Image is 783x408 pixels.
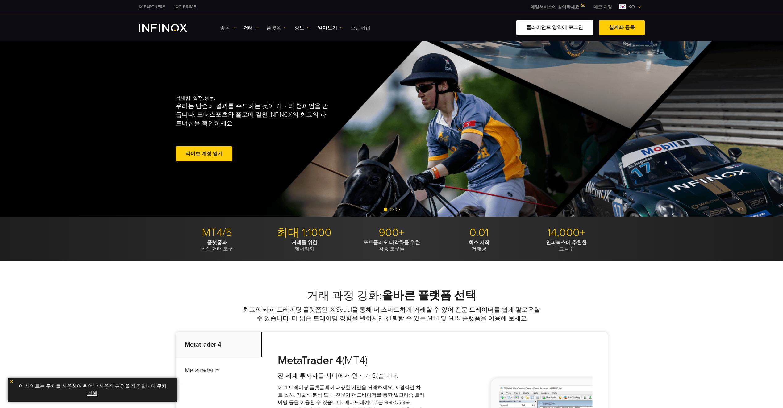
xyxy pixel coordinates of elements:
strong: MetaTrader 4 [278,354,342,367]
p: 최고의 카피 트레이딩 플랫폼인 IX Social을 통해 더 스마트하게 거래할 수 있어 전문 트레이더를 쉽게 팔로우할 수 있습니다. 더 넓은 트레이딩 경험을 원하시면 신뢰할 수... [242,306,541,323]
p: 우리는 단순히 결과를 주도하는 것이 아니라 챔피언을 만듭니다. 모터스포츠와 폴로에 걸친 INFINOX의 최고의 파트너십을 확인하세요. [176,102,331,128]
a: 플랫폼 [266,24,287,31]
a: 알아보기 [318,24,343,31]
p: 레버리지 [263,239,346,252]
strong: 최소 시작 [469,239,489,246]
span: Go to slide 3 [396,208,400,211]
a: INFINOX MENU [589,4,617,10]
p: 거래량 [438,239,520,252]
h3: (MT4) [278,354,425,367]
a: 거래 [243,24,259,31]
p: 고객수 [525,239,608,252]
a: 종목 [220,24,235,31]
a: 정보 [294,24,310,31]
span: ko [626,3,637,10]
p: 각종 도구들 [350,239,433,252]
strong: 인피녹스에 추천한 [546,239,587,246]
strong: 성능. [204,95,215,101]
p: 최신 거래 도구 [176,239,258,252]
h4: 전 세계 투자자들 사이에서 인기가 있습니다. [278,372,425,380]
a: INFINOX [170,4,201,10]
p: Metatrader 4 [176,332,262,358]
a: INFINOX Logo [139,24,202,32]
span: Go to slide 2 [390,208,394,211]
img: yellow close icon [9,379,14,384]
strong: 올바른 플랫폼 선택 [382,289,476,302]
p: 최대 1:1000 [263,226,346,239]
h2: 거래 과정 강화: [176,289,608,302]
p: 900+ [350,226,433,239]
a: INFINOX [134,4,170,10]
a: 라이브 계정 열기 [176,146,232,161]
span: Go to slide 1 [384,208,387,211]
strong: 플랫폼과 [207,239,227,246]
a: 클라이언트 영역에 로그인 [516,20,593,35]
strong: 포트폴리오 다각화를 위한 [363,239,420,246]
strong: 거래를 위한 [291,239,317,246]
p: MT4/5 [176,226,258,239]
a: 실계좌 등록 [599,20,645,35]
p: 0.01 [438,226,520,239]
a: 메일서비스에 참여하세요 [526,4,589,10]
p: Metatrader 5 [176,358,262,383]
a: 스폰서십 [351,24,370,31]
p: 14,000+ [525,226,608,239]
p: 이 사이트는 쿠키를 사용하여 뛰어난 사용자 환경을 제공합니다. . [11,381,174,399]
div: 섬세함. 열정. [176,85,370,173]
